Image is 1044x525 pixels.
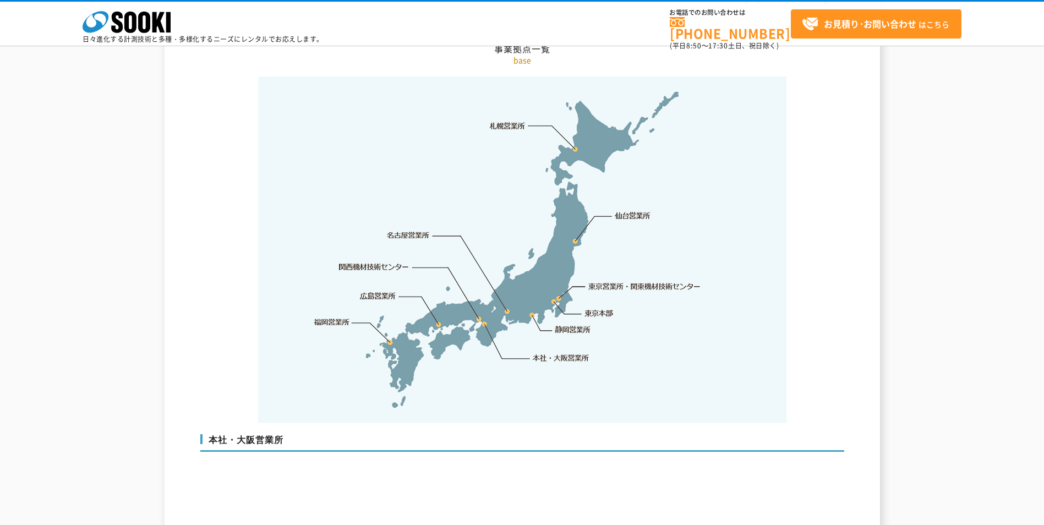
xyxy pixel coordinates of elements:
[360,290,396,301] a: 広島営業所
[791,9,961,39] a: お見積り･お問い合わせはこちら
[824,17,916,30] strong: お見積り･お問い合わせ
[670,17,791,40] a: [PHONE_NUMBER]
[532,352,589,363] a: 本社・大阪営業所
[615,210,651,221] a: 仙台営業所
[670,41,779,51] span: (平日 ～ 土日、祝日除く)
[314,316,349,327] a: 福岡営業所
[555,324,591,335] a: 静岡営業所
[708,41,728,51] span: 17:30
[258,76,786,423] img: 事業拠点一覧
[200,54,844,66] p: base
[670,9,791,16] span: お電話でのお問い合わせは
[686,41,702,51] span: 8:50
[589,281,702,292] a: 東京営業所・関東機材技術センター
[490,120,526,131] a: 札幌営業所
[339,261,409,272] a: 関西機材技術センター
[585,308,614,319] a: 東京本部
[802,16,949,32] span: はこちら
[200,434,844,452] h3: 本社・大阪営業所
[387,230,430,241] a: 名古屋営業所
[83,36,324,42] p: 日々進化する計測技術と多種・多様化するニーズにレンタルでお応えします。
